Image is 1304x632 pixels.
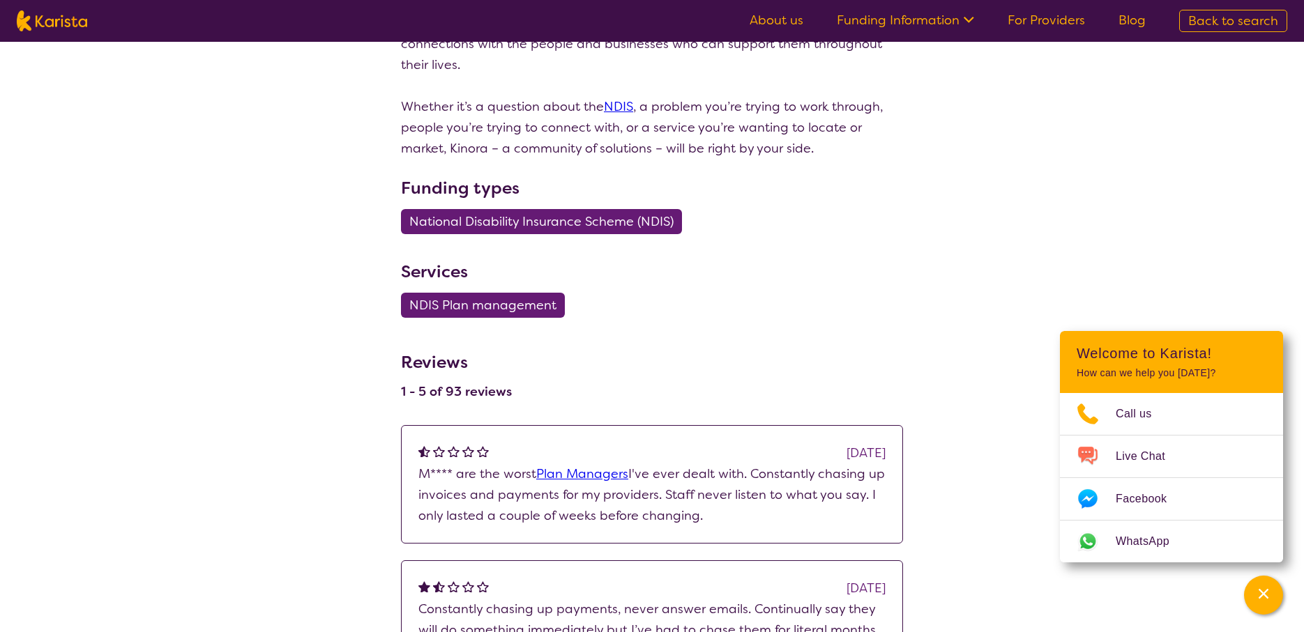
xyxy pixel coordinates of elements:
h3: Reviews [401,343,512,375]
p: M**** are the worst I've ever dealt with. Constantly chasing up invoices and payments for my prov... [418,463,886,526]
img: emptystar [477,580,489,592]
a: Web link opens in a new tab. [1060,521,1283,562]
a: Blog [1119,12,1146,29]
div: Channel Menu [1060,331,1283,562]
h2: Welcome to Karista! [1077,345,1266,362]
img: halfstar [433,580,445,592]
a: Funding Information [837,12,974,29]
a: About us [750,12,803,29]
a: NDIS Plan management [401,297,573,314]
span: Call us [1116,403,1169,424]
img: fullstar [418,580,430,592]
span: Live Chat [1116,446,1182,467]
span: Back to search [1188,13,1278,29]
img: Karista logo [17,10,87,31]
img: emptystar [462,580,474,592]
button: Channel Menu [1244,576,1283,615]
p: How can we help you [DATE]? [1077,367,1266,379]
a: Back to search [1179,10,1287,32]
img: emptystar [462,445,474,457]
img: emptystar [477,445,489,457]
span: National Disability Insurance Scheme (NDIS) [409,209,674,234]
span: WhatsApp [1116,531,1186,552]
img: halfstar [418,445,430,457]
img: emptystar [433,445,445,457]
span: Facebook [1116,488,1183,509]
h3: Funding types [401,176,903,201]
ul: Choose channel [1060,393,1283,562]
div: [DATE] [847,442,886,463]
a: NDIS [604,98,633,115]
img: emptystar [448,580,460,592]
a: National Disability Insurance Scheme (NDIS) [401,213,690,230]
span: NDIS Plan management [409,293,556,318]
div: [DATE] [847,578,886,599]
a: Plan Managers [536,465,628,482]
p: Whether it’s a question about the , a problem you’re trying to work through, people you’re trying... [401,96,903,159]
img: emptystar [448,445,460,457]
a: For Providers [1008,12,1085,29]
h3: Services [401,259,903,284]
h4: 1 - 5 of 93 reviews [401,383,512,400]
